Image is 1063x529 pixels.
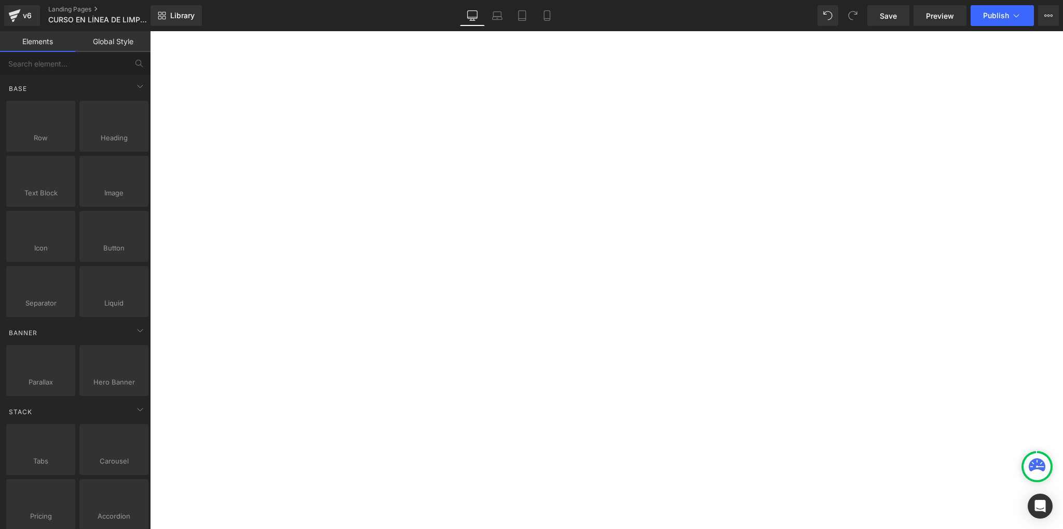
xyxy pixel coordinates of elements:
[83,298,145,309] span: Liquid
[485,5,510,26] a: Laptop
[83,511,145,522] span: Accordion
[9,188,72,199] span: Text Block
[460,5,485,26] a: Desktop
[9,377,72,388] span: Parallax
[170,11,195,20] span: Library
[83,133,145,143] span: Heading
[48,16,148,24] span: CURSO EN LÍNEA DE LIMPIEZA PROFESIONAL DE TENIS
[83,456,145,467] span: Carousel
[21,9,34,22] div: v6
[914,5,966,26] a: Preview
[4,5,40,26] a: v6
[971,5,1034,26] button: Publish
[8,328,38,338] span: Banner
[1038,5,1059,26] button: More
[75,31,151,52] a: Global Style
[817,5,838,26] button: Undo
[1028,494,1053,519] div: Open Intercom Messenger
[83,243,145,254] span: Button
[535,5,560,26] a: Mobile
[83,377,145,388] span: Hero Banner
[9,243,72,254] span: Icon
[9,133,72,143] span: Row
[983,11,1009,20] span: Publish
[926,10,954,21] span: Preview
[9,511,72,522] span: Pricing
[880,10,897,21] span: Save
[510,5,535,26] a: Tablet
[9,456,72,467] span: Tabs
[48,5,168,14] a: Landing Pages
[151,5,202,26] a: New Library
[8,407,33,417] span: Stack
[8,84,28,94] span: Base
[83,188,145,199] span: Image
[842,5,863,26] button: Redo
[9,298,72,309] span: Separator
